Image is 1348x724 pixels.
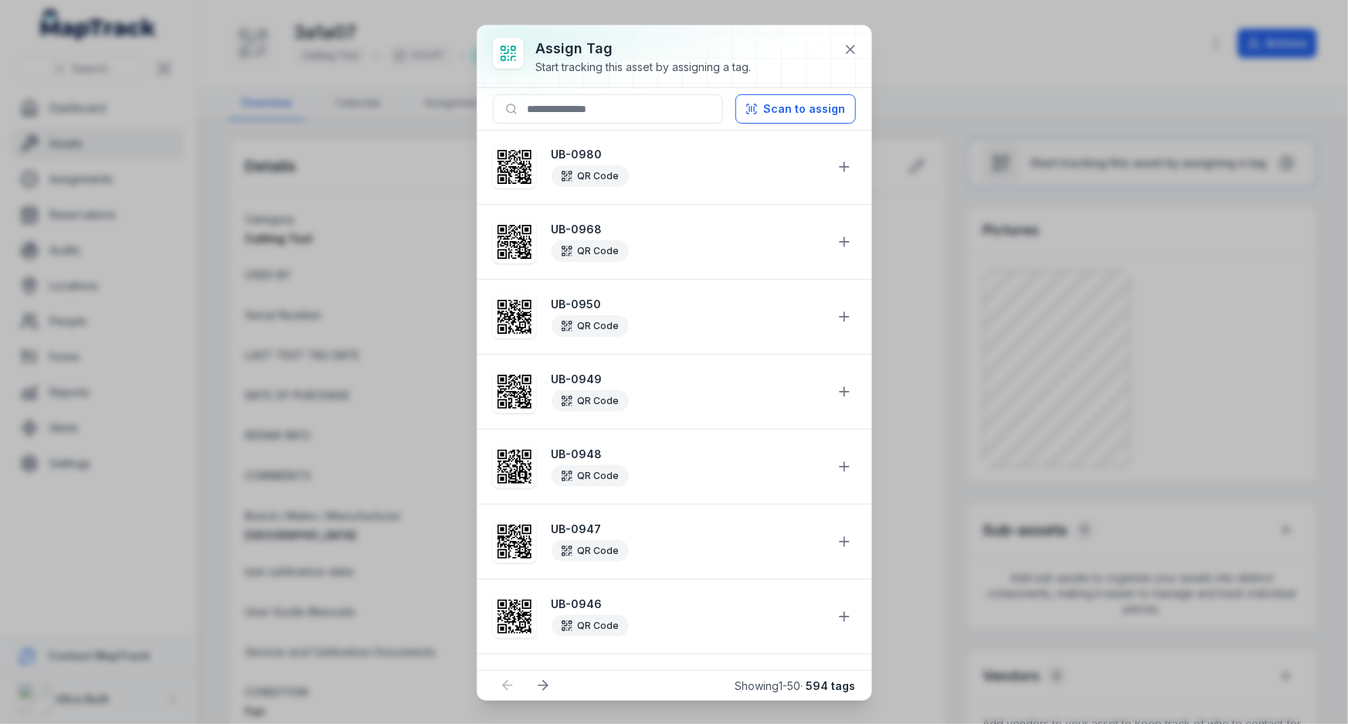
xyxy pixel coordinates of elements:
strong: UB-0946 [552,597,823,612]
div: QR Code [552,390,629,412]
span: Showing 1 - 50 · [735,679,856,692]
strong: UB-0949 [552,372,823,387]
strong: UB-0980 [552,147,823,162]
button: Scan to assign [735,94,856,124]
div: QR Code [552,540,629,562]
div: QR Code [552,465,629,487]
strong: 594 tags [806,679,856,692]
div: QR Code [552,240,629,262]
div: QR Code [552,615,629,637]
strong: UB-0948 [552,447,823,462]
div: QR Code [552,315,629,337]
div: Start tracking this asset by assigning a tag. [536,59,752,75]
strong: UB-0947 [552,522,823,537]
h3: Assign tag [536,38,752,59]
strong: UB-0950 [552,297,823,312]
strong: UB-0968 [552,222,823,237]
div: QR Code [552,165,629,187]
